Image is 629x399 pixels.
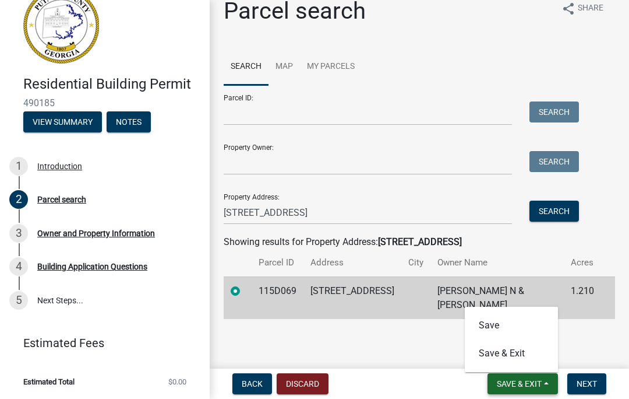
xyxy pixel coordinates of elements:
[9,331,191,355] a: Estimated Fees
[37,162,82,170] div: Introduction
[430,276,564,319] td: [PERSON_NAME] N & [PERSON_NAME]
[303,249,401,276] th: Address
[577,379,597,388] span: Next
[465,339,558,367] button: Save & Exit
[378,236,462,247] strong: [STREET_ADDRESS]
[567,373,606,394] button: Next
[487,373,558,394] button: Save & Exit
[252,249,303,276] th: Parcel ID
[9,257,28,276] div: 4
[465,311,558,339] button: Save
[224,48,268,86] a: Search
[252,276,303,319] td: 115D069
[23,111,102,132] button: View Summary
[303,276,401,319] td: [STREET_ADDRESS]
[9,190,28,209] div: 2
[37,262,147,271] div: Building Application Questions
[578,2,603,16] span: Share
[277,373,328,394] button: Discard
[9,291,28,310] div: 5
[107,118,151,127] wm-modal-confirm: Notes
[37,195,86,204] div: Parcel search
[9,157,28,176] div: 1
[268,48,300,86] a: Map
[23,76,200,93] h4: Residential Building Permit
[224,235,615,249] div: Showing results for Property Address:
[564,249,601,276] th: Acres
[300,48,362,86] a: My Parcels
[529,101,579,123] button: Search
[401,249,430,276] th: City
[497,379,542,388] span: Save & Exit
[232,373,272,394] button: Back
[465,307,558,372] div: Save & Exit
[23,97,186,108] span: 490185
[430,249,564,276] th: Owner Name
[107,111,151,132] button: Notes
[37,229,155,237] div: Owner and Property Information
[529,151,579,172] button: Search
[242,379,263,388] span: Back
[561,2,575,16] i: share
[23,378,75,386] span: Estimated Total
[529,201,579,222] button: Search
[168,378,186,386] span: $0.00
[23,118,102,127] wm-modal-confirm: Summary
[9,224,28,243] div: 3
[564,276,601,319] td: 1.210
